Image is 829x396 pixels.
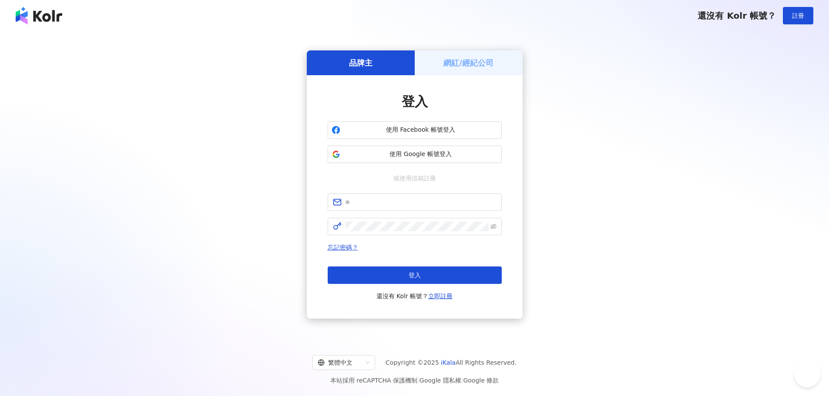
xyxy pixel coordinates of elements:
[792,12,804,19] span: 註冊
[417,377,420,384] span: |
[490,223,497,230] span: eye-invisible
[794,361,820,387] iframe: Help Scout Beacon - Open
[402,94,428,109] span: 登入
[318,356,362,369] div: 繁體中文
[441,359,456,366] a: iKala
[328,266,502,284] button: 登入
[344,150,498,159] span: 使用 Google 帳號登入
[328,121,502,139] button: 使用 Facebook 帳號登入
[344,126,498,134] span: 使用 Facebook 帳號登入
[330,375,499,386] span: 本站採用 reCAPTCHA 保護機制
[463,377,499,384] a: Google 條款
[461,377,463,384] span: |
[328,146,502,163] button: 使用 Google 帳號登入
[328,244,358,251] a: 忘記密碼？
[349,57,373,68] h5: 品牌主
[420,377,461,384] a: Google 隱私權
[386,357,517,368] span: Copyright © 2025 All Rights Reserved.
[783,7,813,24] button: 註冊
[16,7,62,24] img: logo
[428,293,453,299] a: 立即註冊
[698,10,776,21] span: 還沒有 Kolr 帳號？
[376,291,453,301] span: 還沒有 Kolr 帳號？
[409,272,421,279] span: 登入
[387,173,442,183] span: 或使用信箱註冊
[443,57,493,68] h5: 網紅/經紀公司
